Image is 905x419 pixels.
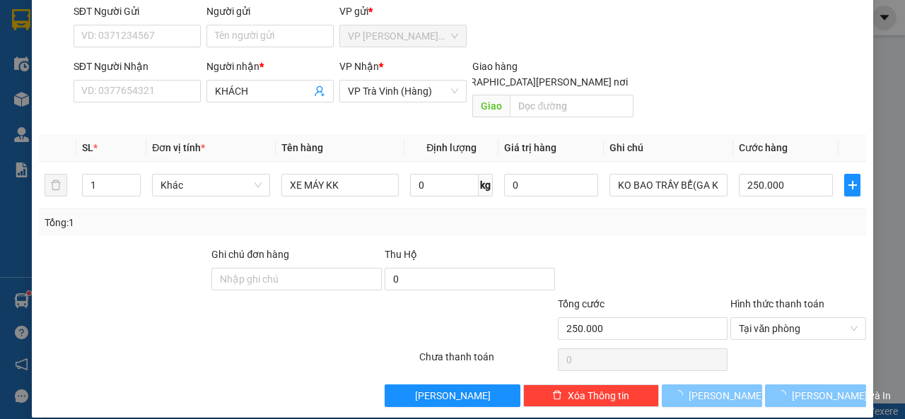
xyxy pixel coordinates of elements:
span: Xóa Thông tin [568,388,629,403]
span: Giao hàng [472,61,518,72]
p: GỬI: [6,28,206,54]
button: [PERSON_NAME] [662,384,763,407]
span: [PERSON_NAME] [689,388,764,403]
span: Cước hàng [739,142,788,153]
div: SĐT Người Gửi [74,4,201,19]
p: NHẬN: [6,61,206,74]
span: Tổng cước [558,298,605,309]
input: Ghi chú đơn hàng [211,268,382,290]
button: delete [45,174,67,196]
div: SĐT Người Nhận [74,59,201,74]
span: SL [82,142,93,153]
span: VP Nhận [339,61,379,72]
strong: BIÊN NHẬN GỬI HÀNG [47,8,164,21]
span: GIAO: [6,92,93,105]
span: KIÊN [76,76,100,90]
span: Thu Hộ [385,249,417,260]
div: VP gửi [339,4,467,19]
button: plus [844,174,860,196]
span: Giao [472,95,510,117]
span: Khác [160,175,262,196]
button: [PERSON_NAME] [385,384,520,407]
span: [GEOGRAPHIC_DATA][PERSON_NAME] nơi [435,74,633,90]
label: Hình thức thanh toán [730,298,824,309]
span: kg [479,174,493,196]
span: Tại văn phòng [739,318,858,339]
span: Giá trị hàng [504,142,556,153]
span: delete [552,390,562,401]
span: VP Trà Vinh (Hàng) [348,81,458,102]
span: loading [673,390,689,400]
span: plus [845,179,860,191]
span: 0354766270 - [6,76,100,90]
span: VP [PERSON_NAME] [40,61,142,74]
input: 0 [504,174,598,196]
div: Chưa thanh toán [418,349,556,374]
span: Định lượng [426,142,477,153]
button: deleteXóa Thông tin [523,384,659,407]
span: [PERSON_NAME] [415,388,491,403]
span: Đơn vị tính [152,142,205,153]
span: [PERSON_NAME] và In [792,388,891,403]
span: user-add [314,85,325,97]
span: Tên hàng [281,142,323,153]
span: VP Trần Phú (Hàng) [348,25,458,47]
div: Người gửi [206,4,334,19]
span: loading [776,390,792,400]
div: Tổng: 1 [45,215,351,230]
th: Ghi chú [604,134,733,162]
input: VD: Bàn, Ghế [281,174,399,196]
span: KO BAO BỂ [37,92,93,105]
button: [PERSON_NAME] và In [765,384,866,407]
label: Ghi chú đơn hàng [211,249,289,260]
input: Ghi Chú [609,174,728,196]
span: VP [PERSON_NAME] ([GEOGRAPHIC_DATA]) - [6,28,132,54]
input: Dọc đường [510,95,633,117]
div: Người nhận [206,59,334,74]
